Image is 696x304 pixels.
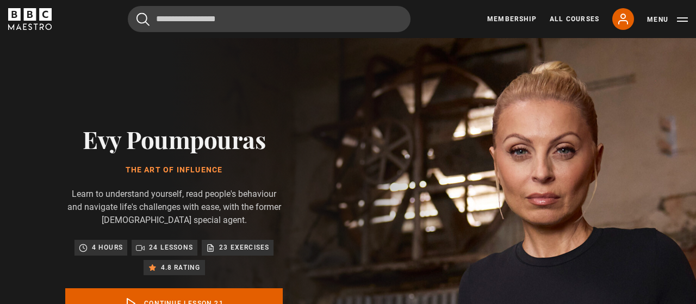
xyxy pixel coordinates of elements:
a: All Courses [550,14,599,24]
p: 4 hours [92,242,123,253]
button: Toggle navigation [647,14,688,25]
p: Learn to understand yourself, read people's behaviour and navigate life's challenges with ease, w... [65,188,283,227]
h1: The Art of Influence [65,166,283,175]
p: 4.8 rating [161,262,201,273]
p: 24 lessons [149,242,193,253]
input: Search [128,6,411,32]
svg: BBC Maestro [8,8,52,30]
button: Submit the search query [136,13,150,26]
h2: Evy Poumpouras [65,125,283,153]
p: 23 exercises [219,242,269,253]
a: Membership [487,14,537,24]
